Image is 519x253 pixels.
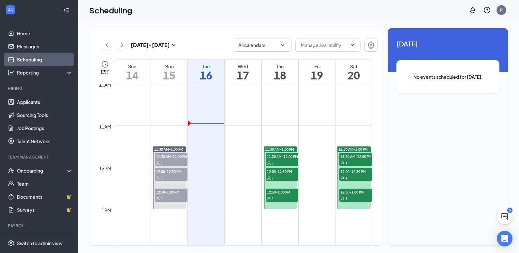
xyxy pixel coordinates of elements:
a: Applicants [17,95,73,109]
svg: Notifications [469,6,477,14]
span: 1 [346,161,348,165]
h3: [DATE] - [DATE] [131,42,170,49]
div: Mon [151,63,187,70]
div: Onboarding [17,167,67,174]
svg: ChatActive [501,212,509,220]
span: 1 [161,176,163,180]
svg: Clock [101,60,109,68]
div: Fri [299,63,335,70]
svg: User [341,161,345,165]
div: Switch to admin view [17,240,63,246]
input: Manage availability [301,42,347,49]
span: 11:30 AM-1:00 PM [339,147,368,152]
a: Job Postings [17,122,73,135]
h1: 17 [225,70,261,81]
div: Reporting [17,69,73,76]
div: Wed [225,63,261,70]
span: 12:30-1:00 PM [266,189,298,195]
div: 1pm [100,207,112,214]
svg: User [156,176,160,180]
button: Settings [364,39,378,52]
a: Team [17,177,73,190]
a: DocumentsCrown [17,190,73,203]
button: ChatActive [497,209,512,224]
a: September 19, 2025 [299,60,335,84]
h1: Scheduling [89,5,132,16]
span: 11:30 AM-12:00 PM [155,153,187,160]
a: Messages [17,40,73,53]
svg: User [267,176,271,180]
span: 1 [272,161,274,165]
a: September 20, 2025 [335,60,372,84]
div: Thu [262,63,298,70]
div: Sun [114,63,151,70]
svg: Settings [367,41,375,49]
svg: User [156,197,160,201]
span: 12:00-12:30 PM [266,168,298,175]
div: Hiring [8,86,71,91]
span: 11:30 AM-12:00 PM [339,153,372,160]
svg: Collapse [63,7,69,13]
a: Talent Network [17,135,73,148]
h1: 16 [188,70,224,81]
span: 12:30-1:00 PM [155,189,187,195]
div: Sat [335,63,372,70]
span: 1 [346,176,348,180]
svg: ChevronRight [119,41,125,49]
svg: QuestionInfo [483,6,491,14]
svg: SmallChevronDown [170,41,178,49]
svg: ChevronDown [279,42,286,48]
span: EST [101,68,109,75]
span: 1 [272,176,274,180]
span: 1 [161,196,163,201]
span: 12:00-12:30 PM [339,168,372,175]
div: Payroll [8,223,71,228]
span: 11:30 AM-1:00 PM [154,147,183,152]
a: SurveysCrown [17,203,73,216]
h1: 15 [151,70,187,81]
svg: User [156,161,160,165]
div: 11am [98,123,112,130]
svg: WorkstreamLogo [7,7,14,13]
span: 12:00-12:30 PM [155,168,187,175]
svg: ChevronLeft [104,41,110,49]
a: Scheduling [17,53,73,66]
svg: ChevronDown [350,42,355,48]
div: Tue [188,63,224,70]
span: 12:30-1:00 PM [339,189,372,195]
a: September 18, 2025 [262,60,298,84]
span: [DATE] [396,39,499,49]
div: Team Management [8,154,71,160]
span: 1 [346,196,348,201]
svg: User [267,161,271,165]
svg: UserCheck [8,167,14,174]
div: 12pm [98,165,112,172]
span: 1 [272,196,274,201]
div: 10am [98,81,112,88]
svg: User [341,176,345,180]
h1: 18 [262,70,298,81]
a: September 16, 2025 [188,60,224,84]
span: 1 [161,161,163,165]
span: No events scheduled for [DATE]. [409,73,486,80]
button: ChevronLeft [102,40,112,50]
a: Sourcing Tools [17,109,73,122]
svg: Analysis [8,69,14,76]
button: ChevronRight [117,40,127,50]
svg: Settings [8,240,14,246]
a: September 14, 2025 [114,60,151,84]
div: R [500,7,503,13]
svg: User [267,197,271,201]
span: 11:30 AM-12:00 PM [266,153,298,160]
span: 11:30 AM-1:00 PM [265,147,294,152]
a: Home [17,27,73,40]
h1: 19 [299,70,335,81]
svg: User [341,197,345,201]
button: All calendarsChevronDown [233,39,291,52]
div: 5 [507,208,512,213]
h1: 20 [335,70,372,81]
h1: 14 [114,70,151,81]
a: September 17, 2025 [225,60,261,84]
a: September 15, 2025 [151,60,187,84]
